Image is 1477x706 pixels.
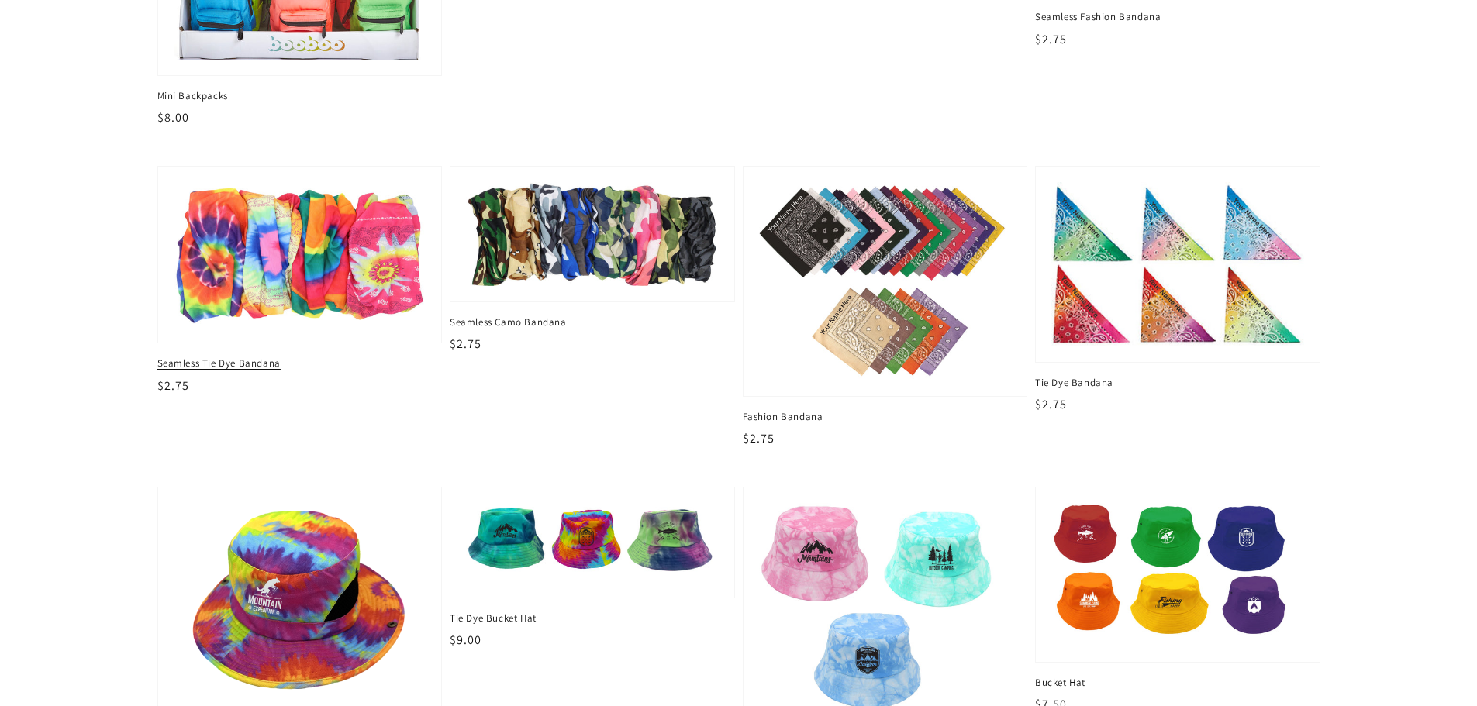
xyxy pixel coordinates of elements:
[450,166,735,353] a: Seamless Camo Bandana Seamless Camo Bandana $2.75
[157,109,189,126] span: $8.00
[1035,31,1067,47] span: $2.75
[450,315,735,329] span: Seamless Camo Bandana
[450,487,735,649] a: Tie Dye Bucket Hat Tie Dye Bucket Hat $9.00
[466,182,719,286] img: Seamless Camo Bandana
[1051,182,1304,346] img: Tie Dye Bandana
[743,410,1028,424] span: Fashion Bandana
[157,166,443,395] a: Seamless Tie Dye Bandana Seamless Tie Dye Bandana $2.75
[743,430,775,446] span: $2.75
[450,632,481,648] span: $9.00
[450,336,481,352] span: $2.75
[466,503,719,582] img: Tie Dye Bucket Hat
[743,166,1028,449] a: Fashion Bandana Fashion Bandana $2.75
[450,611,735,625] span: Tie Dye Bucket Hat
[157,89,443,103] span: Mini Backpacks
[157,356,443,370] span: Seamless Tie Dye Bandana
[1035,676,1320,690] span: Bucket Hat
[1035,166,1320,414] a: Tie Dye Bandana Tie Dye Bandana $2.75
[174,503,426,704] img: Outback Tie Dye Hat
[1035,396,1067,412] span: $2.75
[1051,503,1304,646] img: Bucket Hat
[170,180,430,329] img: Seamless Tie Dye Bandana
[1035,10,1320,24] span: Seamless Fashion Bandana
[759,182,1012,381] img: Fashion Bandana
[157,377,189,394] span: $2.75
[1035,376,1320,390] span: Tie Dye Bandana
